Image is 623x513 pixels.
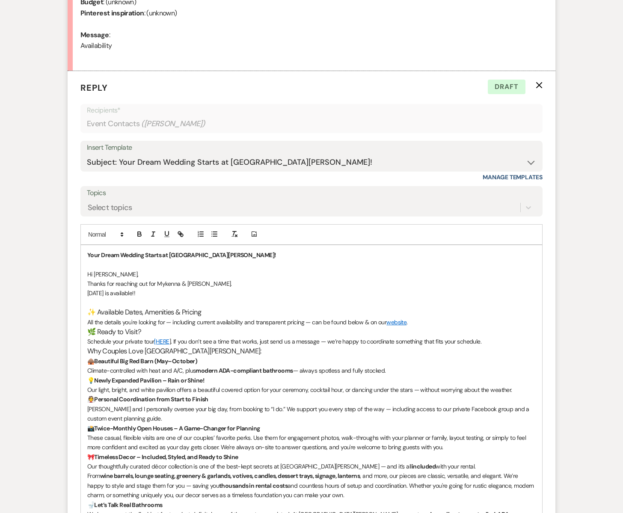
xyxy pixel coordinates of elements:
[87,105,536,116] p: Recipients*
[386,318,406,326] a: website
[87,356,536,366] p: 🛖
[196,367,293,374] strong: modern ADA-compliant bathrooms
[87,337,536,346] p: Schedule your private tour ]. If you don’t see a time that works, just send us a message — we’re ...
[412,463,436,470] strong: included
[94,501,162,509] strong: Let’s Talk Real Bathrooms
[87,367,196,374] span: Climate-controlled with heat and A/C, plus
[94,357,197,365] strong: Beautiful Big Red Barn (May–October)
[87,142,536,154] div: Insert Template
[87,251,276,259] strong: Your Dream Wedding Starts at [GEOGRAPHIC_DATA][PERSON_NAME]!
[488,80,525,94] span: Draft
[94,377,204,384] strong: Newly Expanded Pavilion – Rain or Shine!
[87,500,536,510] p: 🚽
[87,424,94,432] span: 📸
[80,9,144,18] b: Pinterest inspiration
[87,270,138,278] span: Hi [PERSON_NAME],
[87,463,412,470] span: Our thoughtfully curated décor collection is one of the best-kept secrets at [GEOGRAPHIC_DATA][PE...
[87,376,536,385] p: 💡
[94,424,260,432] strong: Twice-Monthly Open Houses – A Game-Changer for Planning
[87,386,512,394] span: Our light, bright, and white pavilion offers a beautiful covered option for your ceremony, cockta...
[141,118,205,130] span: ( [PERSON_NAME] )
[87,405,531,422] span: [PERSON_NAME] and I personally oversee your big day, from booking to “I do.” We support you every...
[87,347,536,356] h3: Why Couples Love [GEOGRAPHIC_DATA][PERSON_NAME]:
[80,30,109,39] b: Message
[87,366,536,375] p: — always spotless and fully stocked.
[87,434,528,451] span: These casual, flexible visits are one of our couples’ favorite perks. Use them for engagement pho...
[94,453,238,461] strong: Timeless Decor – Included, Styled, and Ready to Shine
[87,317,536,327] p: All the details you're looking for — including current availability and transparent pricing — can...
[100,472,360,480] strong: wine barrels, lounge seating, greenery & garlands, votives, candles, dessert trays, signage, lant...
[87,280,232,288] span: Thanks for reaching out for Mykenna & [PERSON_NAME].
[87,462,536,471] p: with your rental.
[87,327,536,337] h3: 🌿 Ready to Visit?
[88,202,132,213] div: Select topics
[87,187,536,199] label: Topics
[87,453,94,461] span: 🎀
[219,482,288,489] strong: thousands in rental costs
[87,471,536,500] p: From , and more, our pieces are classic, versatile, and elegant. We’re happy to style and stage t...
[483,173,543,181] a: Manage Templates
[87,308,536,317] h3: ✨ Available Dates, Amenities & Pricing
[80,82,108,93] span: Reply
[94,395,208,403] strong: Personal Coordination from Start to Finish
[87,395,94,403] span: 👰
[87,116,536,132] div: Event Contacts
[87,289,135,297] span: [DATE] is available!!
[154,338,169,345] a: [HERE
